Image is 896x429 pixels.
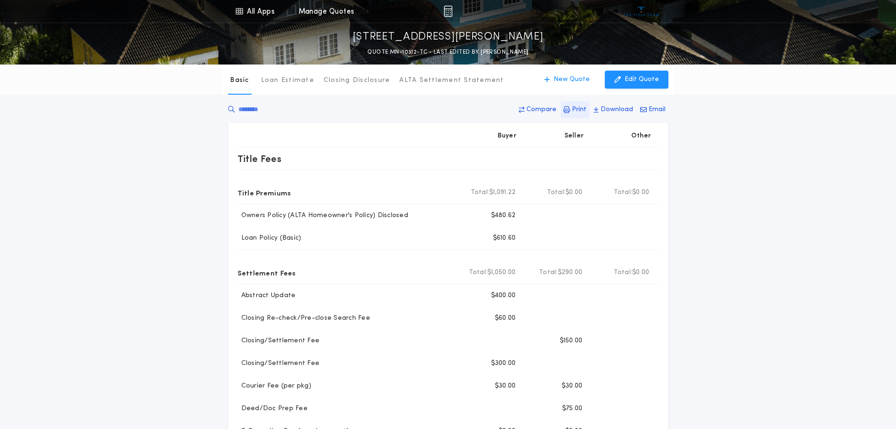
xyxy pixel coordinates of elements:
p: $400.00 [491,291,516,300]
span: $0.00 [632,188,649,197]
p: Closing/Settlement Fee [238,336,320,346]
p: $75.00 [562,404,583,413]
b: Total: [614,268,633,277]
b: Total: [547,188,566,197]
b: Total: [614,188,633,197]
p: Other [631,131,651,141]
p: Loan Policy (Basic) [238,234,301,243]
p: Closing Re-check/Pre-close Search Fee [238,314,370,323]
p: Courier Fee (per pkg) [238,381,311,391]
p: $610.60 [493,234,516,243]
p: QUOTE MN-10312-TC - LAST EDITED BY [PERSON_NAME] [367,48,528,57]
p: Basic [230,76,249,85]
p: Download [601,105,633,114]
b: Total: [469,268,488,277]
p: $150.00 [560,336,583,346]
span: $0.00 [632,268,649,277]
span: $290.00 [558,268,583,277]
b: Total: [539,268,558,277]
p: $300.00 [491,359,516,368]
button: Download [591,101,636,118]
img: vs-icon [624,7,659,16]
span: $1,091.22 [489,188,515,197]
p: Title Premiums [238,185,291,200]
p: $60.00 [495,314,516,323]
p: Abstract Update [238,291,296,300]
button: Compare [516,101,559,118]
p: Closing/Settlement Fee [238,359,320,368]
span: $1,050.00 [487,268,515,277]
button: Edit Quote [605,71,668,89]
p: ALTA Settlement Statement [399,76,504,85]
p: Buyer [498,131,516,141]
p: $30.00 [495,381,516,391]
p: New Quote [554,75,590,84]
b: Total: [471,188,490,197]
p: Seller [564,131,584,141]
button: Email [637,101,668,118]
p: Email [649,105,666,114]
p: Title Fees [238,151,282,166]
p: $30.00 [562,381,583,391]
p: [STREET_ADDRESS][PERSON_NAME] [353,30,544,45]
p: Closing Disclosure [324,76,390,85]
p: Print [572,105,587,114]
p: Deed/Doc Prep Fee [238,404,308,413]
p: Compare [526,105,556,114]
p: Loan Estimate [261,76,314,85]
span: $0.00 [565,188,582,197]
p: Owners Policy (ALTA Homeowner's Policy) Disclosed [238,211,408,220]
img: img [444,6,452,17]
button: Print [561,101,589,118]
button: New Quote [535,71,599,89]
p: Edit Quote [625,75,659,84]
p: Settlement Fees [238,265,296,280]
p: $480.62 [491,211,516,220]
